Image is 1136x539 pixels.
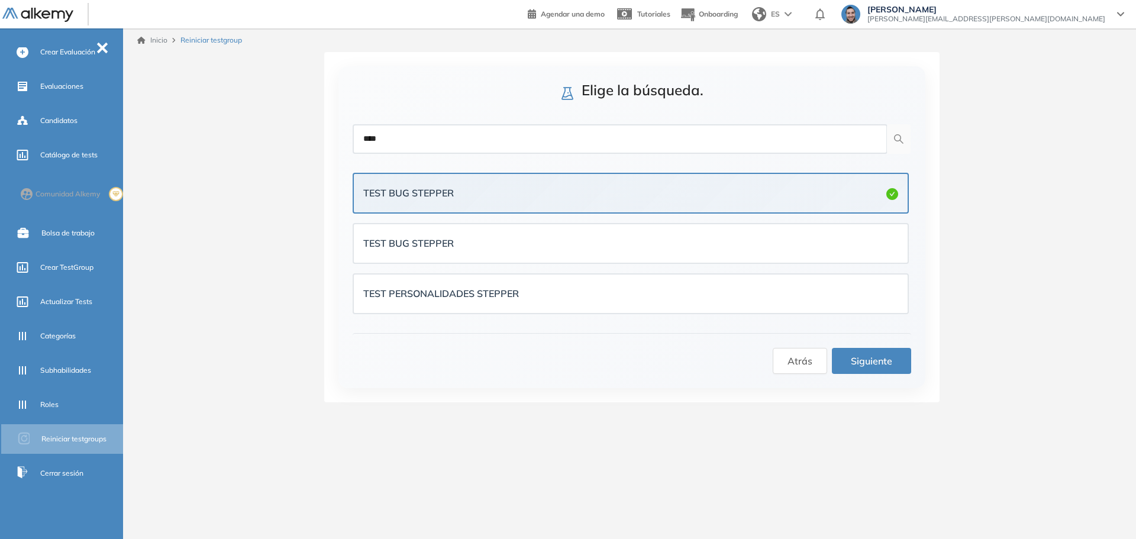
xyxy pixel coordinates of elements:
span: search [887,134,911,144]
button: Atrás [773,348,827,374]
span: Crear Evaluación [40,47,95,57]
span: experiment [560,86,575,101]
img: world [752,7,766,21]
span: Reiniciar testgroup [180,35,242,46]
span: [PERSON_NAME][EMAIL_ADDRESS][PERSON_NAME][DOMAIN_NAME] [867,14,1105,24]
span: Agendar una demo [541,9,605,18]
span: Actualizar Tests [40,296,92,307]
span: Catálogo de tests [40,150,98,160]
span: Siguiente [851,354,892,369]
span: Candidatos [40,115,78,126]
span: [PERSON_NAME] [867,5,1105,14]
h3: Elige la búsqueda. [353,80,911,101]
span: Cerrar sesión [40,468,83,479]
img: Logo [2,8,73,22]
span: Evaluaciones [40,81,83,92]
button: search [887,127,911,151]
span: ES [771,9,780,20]
span: Atrás [788,354,812,369]
span: Bolsa de trabajo [41,228,95,238]
span: Reiniciar testgroups [41,434,106,444]
strong: TEST PERSONALIDADES STEPPER [363,288,519,299]
span: Crear TestGroup [40,262,93,273]
span: Roles [40,399,59,410]
button: Onboarding [680,2,738,27]
img: arrow [785,12,792,17]
a: Inicio [137,35,167,46]
span: check-circle [886,188,898,200]
strong: TEST BUG STEPPER [363,187,454,199]
strong: TEST BUG STEPPER [363,237,454,249]
a: Agendar una demo [528,6,605,20]
span: Subhabilidades [40,365,91,376]
span: Categorías [40,331,76,341]
span: Tutoriales [637,9,670,18]
button: Siguiente [832,348,911,374]
span: Onboarding [699,9,738,18]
